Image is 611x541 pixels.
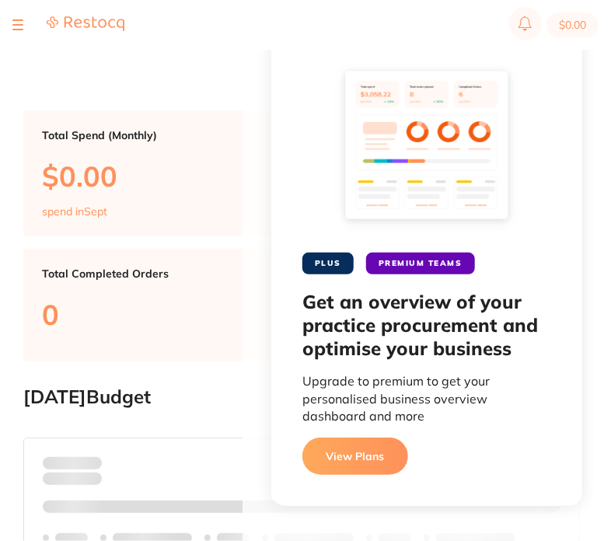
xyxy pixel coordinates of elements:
[23,30,122,52] h2: Dashboard
[47,16,124,32] img: Restocq Logo
[42,267,277,280] p: Total Completed Orders
[366,253,475,274] span: PREMIUM TEAMS
[75,456,102,470] strong: $0.00
[23,386,580,408] h2: [DATE] Budget
[23,110,295,236] a: Total Spend (Monthly)$0.00spend inSept
[47,16,124,34] a: Restocq Logo
[302,290,551,360] h2: Get an overview of your practice procurement and optimise your business
[42,205,107,218] p: spend in Sept
[23,249,295,361] a: Total Completed Orders0
[302,253,354,274] span: PLUS
[339,66,515,234] img: dashboard-preview.svg
[42,129,277,141] p: Total Spend (Monthly)
[302,372,551,424] p: Upgrade to premium to get your personalised business overview dashboard and more
[546,12,599,37] button: $0.00
[302,438,408,475] button: View Plans
[42,298,277,330] p: 0
[43,457,102,469] p: Spent:
[43,469,102,488] p: month
[42,160,277,192] p: $0.00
